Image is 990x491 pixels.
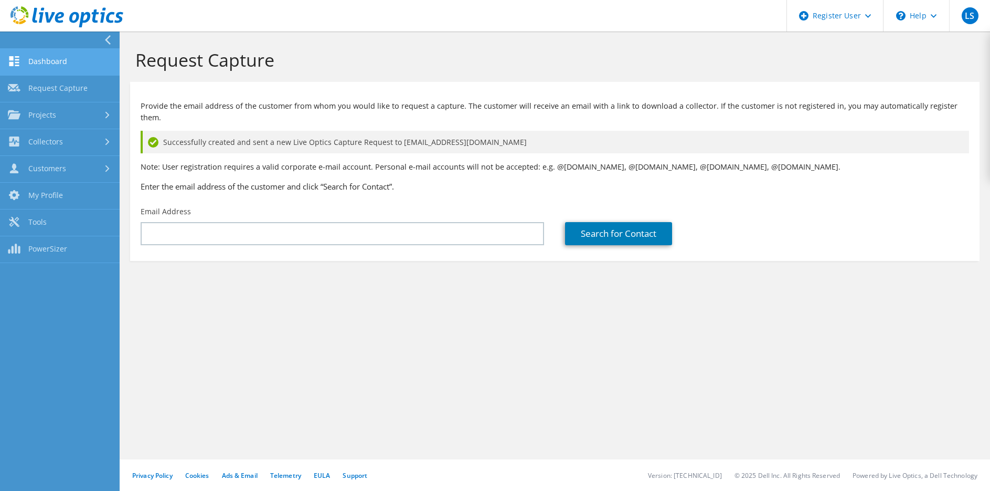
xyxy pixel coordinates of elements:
[270,471,301,480] a: Telemetry
[734,471,840,480] li: © 2025 Dell Inc. All Rights Reserved
[163,137,527,148] span: Successfully created and sent a new Live Optics Capture Request to [EMAIL_ADDRESS][DOMAIN_NAME]
[222,471,258,480] a: Ads & Email
[141,181,969,192] h3: Enter the email address of the customer and click “Search for Contact”.
[135,49,969,71] h1: Request Capture
[343,471,367,480] a: Support
[141,161,969,173] p: Note: User registration requires a valid corporate e-mail account. Personal e-mail accounts will ...
[314,471,330,480] a: EULA
[141,100,969,123] p: Provide the email address of the customer from whom you would like to request a capture. The cust...
[185,471,209,480] a: Cookies
[896,11,906,20] svg: \n
[853,471,977,480] li: Powered by Live Optics, a Dell Technology
[565,222,672,245] a: Search for Contact
[141,206,191,217] label: Email Address
[962,7,978,24] span: LS
[132,471,173,480] a: Privacy Policy
[648,471,722,480] li: Version: [TECHNICAL_ID]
